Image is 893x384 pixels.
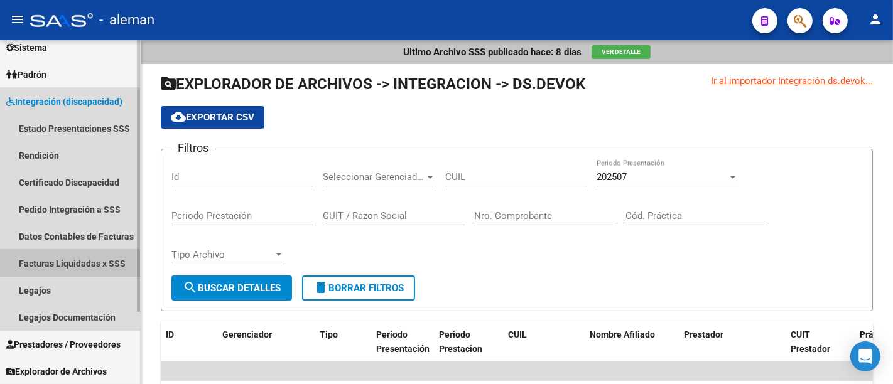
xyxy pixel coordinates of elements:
[171,139,215,157] h3: Filtros
[171,109,186,124] mat-icon: cloud_download
[684,329,723,339] span: Prestador
[217,321,315,363] datatable-header-cell: Gerenciador
[313,280,328,295] mat-icon: delete
[597,171,627,183] span: 202507
[171,249,273,260] span: Tipo Archivo
[183,280,198,295] mat-icon: search
[166,329,174,339] span: ID
[320,329,338,339] span: Tipo
[6,95,122,109] span: Integración (discapacidad)
[161,75,585,93] span: EXPLORADOR DE ARCHIVOS -> INTEGRACION -> DS.DEVOK
[161,106,264,129] button: Exportar CSV
[323,171,425,183] span: Seleccionar Gerenciador
[315,321,371,363] datatable-header-cell: Tipo
[6,338,121,351] span: Prestadores / Proveedores
[10,12,25,27] mat-icon: menu
[592,45,651,59] button: Ver Detalle
[99,6,154,34] span: - aleman
[860,329,893,339] span: Práctica
[711,74,873,88] div: Ir al importador Integración ds.devok...
[376,329,430,354] span: Periodo Presentación
[161,321,217,363] datatable-header-cell: ID
[850,341,880,371] div: Open Intercom Messenger
[508,329,527,339] span: CUIL
[679,321,786,363] datatable-header-cell: Prestador
[313,282,404,294] span: Borrar Filtros
[6,68,46,82] span: Padrón
[6,41,47,55] span: Sistema
[222,329,272,339] span: Gerenciador
[791,329,830,354] span: CUIT Prestador
[302,275,415,301] button: Borrar Filtros
[183,282,281,294] span: Buscar Detalles
[434,321,503,363] datatable-header-cell: Periodo Prestacion
[439,329,482,354] span: Periodo Prestacion
[868,12,883,27] mat-icon: person
[6,365,107,378] span: Explorador de Archivos
[590,329,655,339] span: Nombre Afiliado
[171,275,292,301] button: Buscar Detalles
[371,321,434,363] datatable-header-cell: Periodo Presentación
[503,321,585,363] datatable-header-cell: CUIL
[171,112,254,123] span: Exportar CSV
[403,45,582,59] p: Ultimo Archivo SSS publicado hace: 8 días
[786,321,855,363] datatable-header-cell: CUIT Prestador
[585,321,679,363] datatable-header-cell: Nombre Afiliado
[602,48,641,55] span: Ver Detalle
